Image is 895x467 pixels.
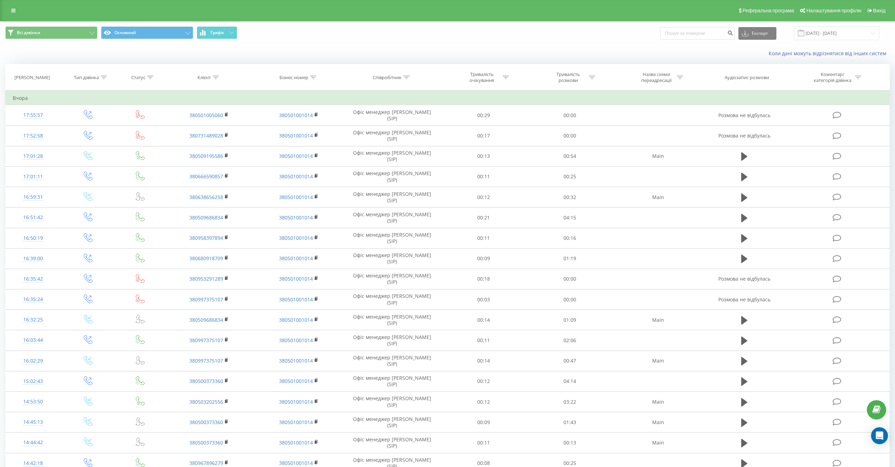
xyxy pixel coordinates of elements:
[549,71,587,83] div: Тривалість розмови
[279,439,313,446] a: 380501001014
[189,132,223,139] a: 380731489028
[279,296,313,303] a: 380501001014
[189,214,223,221] a: 380509686834
[13,333,53,347] div: 16:03:44
[441,392,527,412] td: 00:12
[189,337,223,344] a: 380997375107
[13,375,53,388] div: 15:02:43
[344,330,441,351] td: Офіс менеджер [PERSON_NAME] (SIP)
[873,8,885,13] span: Вихід
[441,351,527,371] td: 00:14
[441,269,527,289] td: 00:18
[527,371,613,391] td: 04:14
[279,75,308,81] div: Бізнес номер
[613,433,703,453] td: Main
[344,289,441,310] td: Офіс менеджер [PERSON_NAME] (SIP)
[279,173,313,180] a: 380501001014
[660,27,735,40] input: Пошук за номером
[13,170,53,184] div: 17:01:11
[743,8,794,13] span: Реферальна програма
[13,436,53,449] div: 14:44:42
[718,275,770,282] span: Розмова не відбулась
[613,412,703,433] td: Main
[718,132,770,139] span: Розмова не відбулась
[373,75,402,81] div: Співробітник
[279,153,313,159] a: 380501001014
[344,392,441,412] td: Офіс менеджер [PERSON_NAME] (SIP)
[441,187,527,207] td: 00:12
[13,395,53,409] div: 14:53:50
[344,310,441,330] td: Офіс менеджер [PERSON_NAME] (SIP)
[344,166,441,187] td: Офіс менеджер [PERSON_NAME] (SIP)
[13,272,53,286] div: 16:35:42
[344,371,441,391] td: Офіс менеджер [PERSON_NAME] (SIP)
[344,412,441,433] td: Офіс менеджер [PERSON_NAME] (SIP)
[189,316,223,323] a: 380509686834
[189,112,223,119] a: 380501005060
[527,351,613,371] td: 00:47
[463,71,501,83] div: Тривалість очікування
[344,351,441,371] td: Офіс менеджер [PERSON_NAME] (SIP)
[441,289,527,310] td: 00:03
[344,187,441,207] td: Офіс менеджер [PERSON_NAME] (SIP)
[806,8,861,13] span: Налаштування профілю
[613,392,703,412] td: Main
[189,153,223,159] a: 380509195586
[279,460,313,466] a: 380501001014
[344,105,441,126] td: Офіс менеджер [PERSON_NAME] (SIP)
[613,146,703,166] td: Main
[527,310,613,330] td: 01:09
[344,248,441,269] td: Офіс менеджер [PERSON_NAME] (SIP)
[769,50,890,57] a: Коли дані можуть відрізнятися вiд інших систем
[13,415,53,429] div: 14:45:13
[17,30,40,36] span: Всі дзвінки
[344,228,441,248] td: Офіс менеджер [PERSON_NAME] (SIP)
[527,392,613,412] td: 03:22
[613,187,703,207] td: Main
[189,398,223,405] a: 380503202556
[441,248,527,269] td: 00:09
[279,337,313,344] a: 380501001014
[13,293,53,306] div: 16:35:24
[279,419,313,426] a: 380501001014
[189,235,223,241] a: 380958397894
[279,378,313,384] a: 380501001014
[189,460,223,466] a: 380967896279
[613,310,703,330] td: Main
[527,228,613,248] td: 00:16
[718,296,770,303] span: Розмова не відбулась
[279,255,313,262] a: 380501001014
[613,351,703,371] td: Main
[441,371,527,391] td: 00:12
[13,252,53,266] div: 16:39:00
[441,412,527,433] td: 00:09
[279,194,313,200] a: 380501001014
[441,330,527,351] td: 00:11
[527,289,613,310] td: 00:00
[871,427,888,444] div: Open Intercom Messenger
[101,26,193,39] button: Основний
[718,112,770,119] span: Розмова не відбулась
[441,228,527,248] td: 00:11
[189,439,223,446] a: 380500373360
[527,146,613,166] td: 00:54
[279,214,313,221] a: 380501001014
[527,126,613,146] td: 00:00
[637,71,675,83] div: Назва схеми переадресації
[279,132,313,139] a: 380501001014
[344,146,441,166] td: Офіс менеджер [PERSON_NAME] (SIP)
[13,149,53,163] div: 17:01:28
[441,146,527,166] td: 00:13
[189,378,223,384] a: 380500373360
[527,433,613,453] td: 00:13
[131,75,145,81] div: Статус
[74,75,99,81] div: Тип дзвінка
[527,207,613,228] td: 04:15
[527,105,613,126] td: 00:00
[5,26,97,39] button: Всі дзвінки
[189,296,223,303] a: 380997375107
[13,231,53,245] div: 16:50:19
[344,207,441,228] td: Офіс менеджер [PERSON_NAME] (SIP)
[527,166,613,187] td: 00:25
[189,255,223,262] a: 380680918709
